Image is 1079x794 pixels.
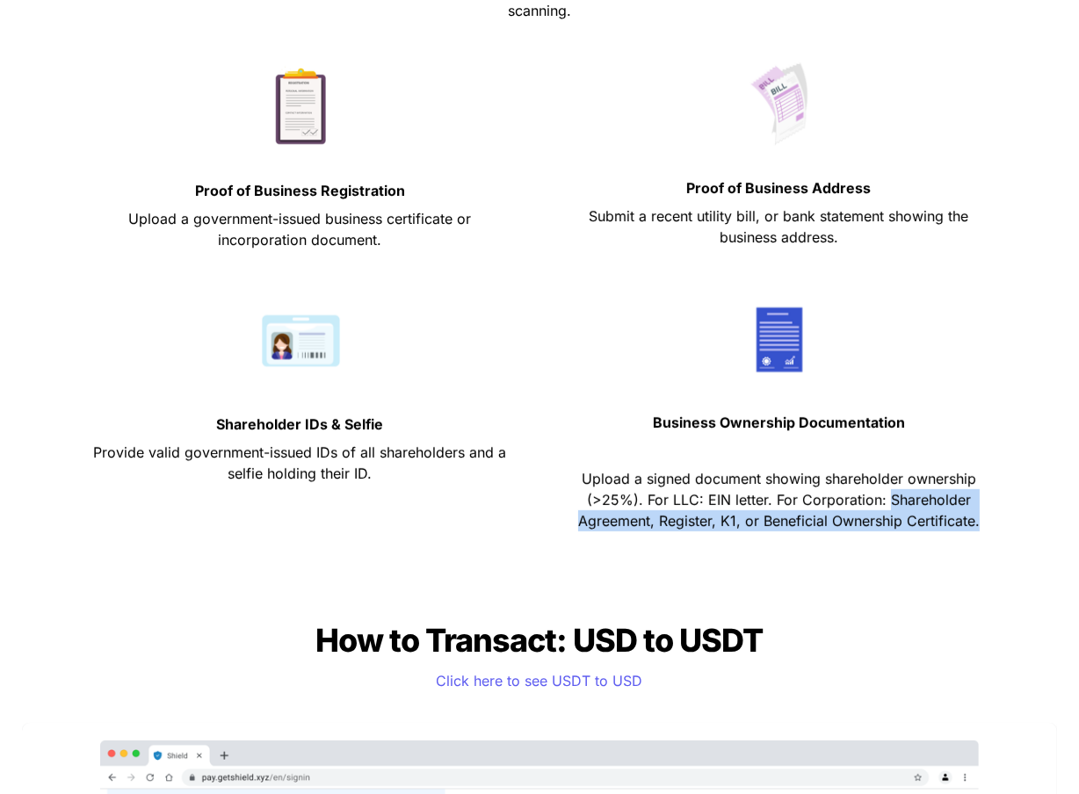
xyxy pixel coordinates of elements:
[653,414,905,431] strong: Business Ownership Documentation
[129,210,476,249] span: Upload a government-issued business certificate or incorporation document.
[590,207,974,246] span: Submit a recent utility bill, or bank statement showing the business address.
[578,470,981,530] span: Upload a signed document showing shareholder ownership (>25%). For LLC: EIN letter. For Corporati...
[687,179,872,197] strong: Proof of Business Address
[94,444,511,482] span: Provide valid government-issued IDs of all shareholders and a selfie holding their ID.
[316,621,764,660] span: How to Transact: USD to USDT
[217,415,384,433] strong: Shareholder IDs & Selfie
[195,182,405,199] strong: Proof of Business Registration
[437,672,643,689] a: Click here to see USDT to USD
